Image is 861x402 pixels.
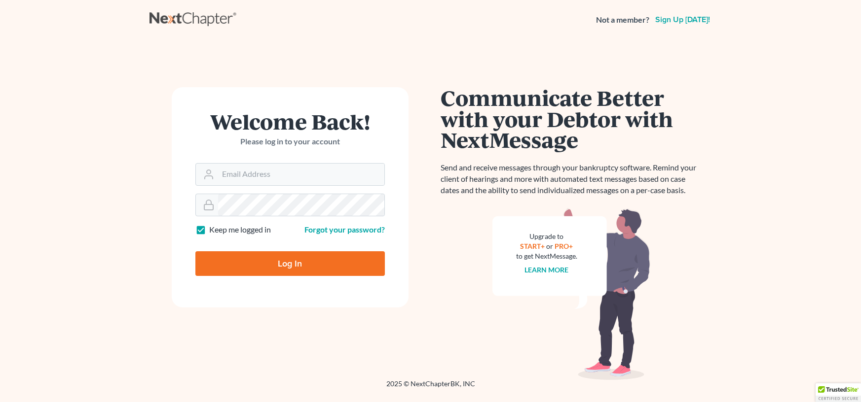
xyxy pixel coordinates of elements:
strong: Not a member? [596,14,649,26]
input: Log In [195,251,385,276]
a: START+ [520,242,545,250]
span: or [546,242,553,250]
div: 2025 © NextChapterBK, INC [150,379,712,397]
a: PRO+ [555,242,573,250]
img: nextmessage_bg-59042aed3d76b12b5cd301f8e5b87938c9018125f34e5fa2b7a6b67550977c72.svg [492,208,650,380]
h1: Communicate Better with your Debtor with NextMessage [441,87,702,150]
div: TrustedSite Certified [816,383,861,402]
label: Keep me logged in [209,224,271,235]
input: Email Address [218,164,384,185]
div: Upgrade to [516,232,577,241]
a: Learn more [524,266,568,274]
p: Send and receive messages through your bankruptcy software. Remind your client of hearings and mo... [441,162,702,196]
a: Forgot your password? [304,225,385,234]
h1: Welcome Back! [195,111,385,132]
a: Sign up [DATE]! [653,16,712,24]
div: to get NextMessage. [516,251,577,261]
p: Please log in to your account [195,136,385,147]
